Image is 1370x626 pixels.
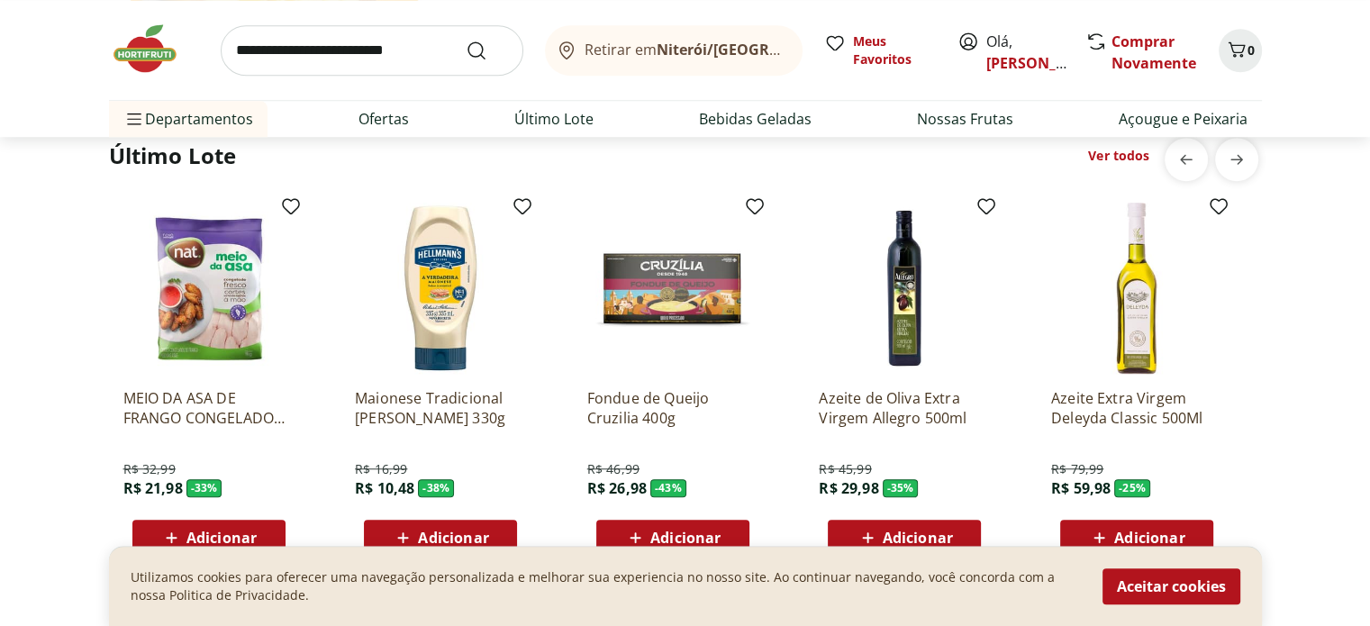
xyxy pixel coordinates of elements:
span: - 38 % [418,479,454,497]
span: 0 [1248,41,1255,59]
img: Azeite de Oliva Extra Virgem Allegro 500ml [819,203,990,374]
span: R$ 59,98 [1051,478,1111,498]
a: Maionese Tradicional [PERSON_NAME] 330g [355,388,526,428]
input: search [221,25,523,76]
span: Adicionar [418,531,488,545]
span: Meus Favoritos [853,32,936,68]
button: Adicionar [364,520,517,556]
a: Fondue de Queijo Cruzilia 400g [587,388,758,428]
span: R$ 32,99 [123,460,176,478]
span: R$ 26,98 [587,478,647,498]
span: - 35 % [883,479,919,497]
img: Fondue de Queijo Cruzilia 400g [587,203,758,374]
span: R$ 79,99 [1051,460,1103,478]
a: Ver todos [1088,147,1149,165]
img: Hortifruti [109,22,199,76]
a: Ofertas [358,108,409,130]
a: Meus Favoritos [824,32,936,68]
a: [PERSON_NAME] [986,53,1103,73]
span: R$ 21,98 [123,478,183,498]
a: Comprar Novamente [1111,32,1196,73]
button: Aceitar cookies [1102,568,1240,604]
span: Adicionar [1114,531,1184,545]
a: Azeite de Oliva Extra Virgem Allegro 500ml [819,388,990,428]
button: Carrinho [1219,29,1262,72]
img: Azeite Extra Virgem Deleyda Classic 500Ml [1051,203,1222,374]
img: Maionese Tradicional Hellmann's 330g [355,203,526,374]
span: Adicionar [186,531,257,545]
a: Último Lote [514,108,594,130]
span: R$ 45,99 [819,460,871,478]
span: R$ 29,98 [819,478,878,498]
a: Açougue e Peixaria [1119,108,1248,130]
a: Nossas Frutas [917,108,1013,130]
button: previous [1165,138,1208,181]
a: Bebidas Geladas [699,108,812,130]
img: MEIO DA ASA DE FRANGO CONGELADO NAT 1KG [123,203,295,374]
button: Submit Search [466,40,509,61]
button: Adicionar [596,520,749,556]
button: Adicionar [132,520,286,556]
b: Niterói/[GEOGRAPHIC_DATA] [657,40,862,59]
a: Azeite Extra Virgem Deleyda Classic 500Ml [1051,388,1222,428]
span: Adicionar [650,531,721,545]
span: - 43 % [650,479,686,497]
span: Adicionar [883,531,953,545]
span: R$ 10,48 [355,478,414,498]
button: Retirar emNiterói/[GEOGRAPHIC_DATA] [545,25,803,76]
button: Adicionar [1060,520,1213,556]
span: Retirar em [585,41,784,58]
button: Menu [123,97,145,141]
button: Adicionar [828,520,981,556]
span: Departamentos [123,97,253,141]
span: Olá, [986,31,1066,74]
button: next [1215,138,1258,181]
span: R$ 46,99 [587,460,640,478]
span: - 33 % [186,479,222,497]
h2: Último Lote [109,141,237,170]
span: - 25 % [1114,479,1150,497]
p: Utilizamos cookies para oferecer uma navegação personalizada e melhorar sua experiencia no nosso ... [131,568,1081,604]
a: MEIO DA ASA DE FRANGO CONGELADO NAT 1KG [123,388,295,428]
span: R$ 16,99 [355,460,407,478]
